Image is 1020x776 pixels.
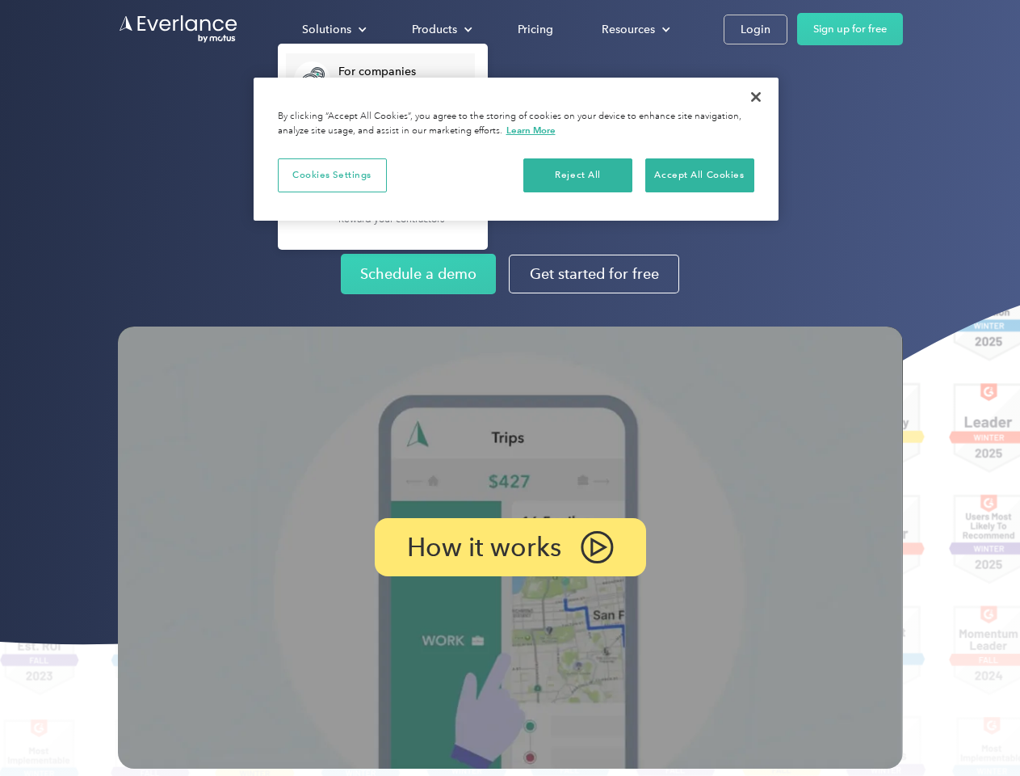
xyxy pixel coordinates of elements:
[518,19,553,40] div: Pricing
[254,78,779,221] div: Cookie banner
[509,255,679,293] a: Get started for free
[338,64,467,80] div: For companies
[278,158,387,192] button: Cookies Settings
[407,538,561,557] p: How it works
[412,19,457,40] div: Products
[396,15,485,44] div: Products
[302,19,351,40] div: Solutions
[523,158,632,192] button: Reject All
[286,53,475,106] a: For companiesEasy vehicle reimbursements
[278,44,488,250] nav: Solutions
[506,124,556,136] a: More information about your privacy, opens in a new tab
[738,79,774,115] button: Close
[119,96,200,130] input: Submit
[797,13,903,45] a: Sign up for free
[724,15,787,44] a: Login
[278,110,754,138] div: By clicking “Accept All Cookies”, you agree to the storing of cookies on your device to enhance s...
[741,19,770,40] div: Login
[254,78,779,221] div: Privacy
[341,254,496,294] a: Schedule a demo
[586,15,683,44] div: Resources
[118,14,239,44] a: Go to homepage
[602,19,655,40] div: Resources
[286,15,380,44] div: Solutions
[645,158,754,192] button: Accept All Cookies
[502,15,569,44] a: Pricing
